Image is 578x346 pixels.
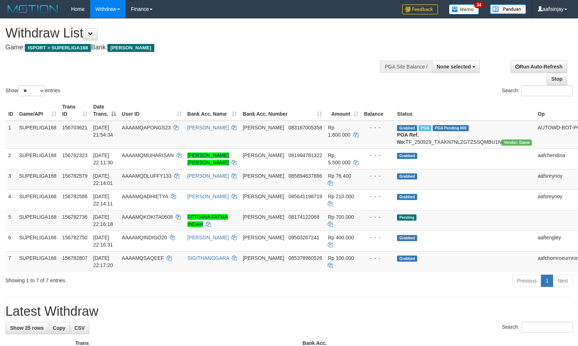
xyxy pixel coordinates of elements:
span: Copy 085378960526 to clipboard [288,255,322,261]
div: - - - [364,152,392,159]
span: Rp 210.000 [328,194,354,199]
td: TF_250929_TXAKN7NLZGTZSSQMBU1N [394,121,535,149]
h4: Game: Bank: [5,44,378,51]
span: Copy 09503267241 to clipboard [288,235,319,240]
span: Copy 08174122068 to clipboard [288,214,319,220]
span: [DATE] 22:17:20 [93,255,113,268]
span: Marked by aafchhiseyha [419,125,431,131]
span: AAAAMQSAQEEF [122,255,164,261]
td: SUPERLIGA168 [16,190,59,210]
span: AAAAMQDLUFFY133 [122,173,172,179]
span: 156703621 [62,125,88,130]
span: ISPORT > SUPERLIGA168 [25,44,91,52]
th: Amount: activate to sort column ascending [325,100,361,121]
span: [DATE] 21:54:34 [93,125,113,138]
span: Grabbed [397,256,417,262]
img: panduan.png [490,4,526,14]
span: Grabbed [397,235,417,241]
img: MOTION_logo.png [5,4,60,14]
span: Grabbed [397,194,417,200]
th: Trans ID: activate to sort column ascending [59,100,91,121]
span: [DATE] 22:11:30 [93,152,113,165]
td: 2 [5,148,16,169]
td: SUPERLIGA168 [16,210,59,231]
span: 156782750 [62,235,88,240]
span: Pending [397,214,416,221]
th: User ID: activate to sort column ascending [119,100,185,121]
span: [PERSON_NAME] [107,44,154,52]
span: AAAAMQADHIETYA [122,194,168,199]
td: 7 [5,251,16,272]
span: 34 [474,2,484,8]
a: Run Auto-Refresh [511,61,567,73]
a: Previous [512,275,541,287]
div: - - - [364,193,392,200]
span: [DATE] 22:16:18 [93,214,113,227]
select: Showentries [18,85,45,96]
span: AAAAMQKOKITA0608 [122,214,173,220]
div: - - - [364,234,392,241]
span: Grabbed [397,153,417,159]
a: Copy [48,322,70,334]
th: Status [394,100,535,121]
span: Copy 083167005358 to clipboard [288,125,322,130]
td: 1 [5,121,16,149]
span: Show 25 rows [10,325,44,331]
span: [PERSON_NAME] [243,152,284,158]
td: 3 [5,169,16,190]
th: Balance [361,100,394,121]
span: [DATE] 22:14:11 [93,194,113,207]
label: Show entries [5,85,60,96]
h1: Latest Withdraw [5,304,573,319]
span: [PERSON_NAME] [243,255,284,261]
h1: Withdraw List [5,26,378,40]
td: SUPERLIGA168 [16,121,59,149]
span: [DATE] 22:16:31 [93,235,113,248]
td: SUPERLIGA168 [16,148,59,169]
td: 6 [5,231,16,251]
a: Next [553,275,573,287]
span: 156782579 [62,173,88,179]
div: - - - [364,213,392,221]
div: - - - [364,124,392,131]
span: Grabbed [397,125,417,131]
th: Game/API: activate to sort column ascending [16,100,59,121]
td: SUPERLIGA168 [16,231,59,251]
span: [PERSON_NAME] [243,173,284,179]
img: Button%20Memo.svg [449,4,479,14]
div: - - - [364,172,392,179]
span: AAAAMQMUHARISAN [122,152,174,158]
label: Search: [502,85,573,96]
span: 156782736 [62,214,88,220]
span: Rp 5.500.000 [328,152,350,165]
a: SIGITHANGGARA [187,255,229,261]
span: Rp 400.000 [328,235,354,240]
span: Copy [53,325,65,331]
td: SUPERLIGA168 [16,251,59,272]
a: [PERSON_NAME] [187,125,229,130]
div: Showing 1 to 7 of 7 entries [5,274,235,284]
label: Search: [502,322,573,333]
th: Bank Acc. Name: activate to sort column ascending [185,100,240,121]
td: SUPERLIGA168 [16,169,59,190]
a: Show 25 rows [5,322,48,334]
button: None selected [432,61,480,73]
b: PGA Ref. No: [397,132,419,145]
th: ID [5,100,16,121]
span: [PERSON_NAME] [243,125,284,130]
th: Date Trans.: activate to sort column descending [91,100,119,121]
span: [PERSON_NAME] [243,235,284,240]
img: Feedback.jpg [402,4,438,14]
span: 156782323 [62,152,88,158]
input: Search: [521,322,573,333]
span: Grabbed [397,173,417,179]
span: None selected [437,64,471,70]
span: AAAAMQAPONGS23 [122,125,171,130]
span: Rp 700.000 [328,214,354,220]
td: 4 [5,190,16,210]
span: Vendor URL: https://trx31.1velocity.biz [502,139,532,146]
td: 5 [5,210,16,231]
span: Rp 1.600.000 [328,125,350,138]
div: PGA Site Balance / [380,61,432,73]
span: 156782807 [62,255,88,261]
